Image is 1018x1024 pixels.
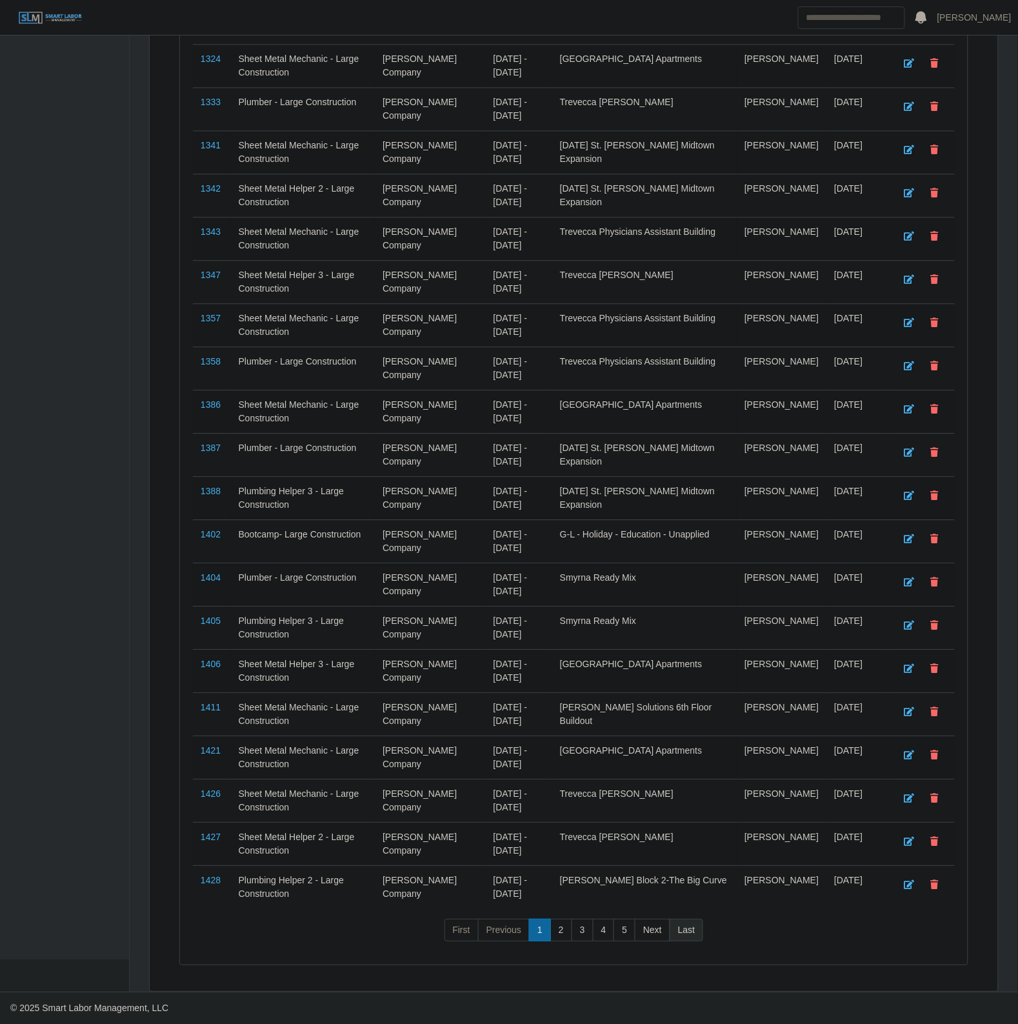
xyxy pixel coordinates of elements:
td: [PERSON_NAME] Company [375,87,485,130]
td: Sheet Metal Mechanic - Large Construction [231,303,375,346]
td: [DATE] - [DATE] [486,217,552,260]
td: [DATE] [826,736,888,779]
a: 1388 [201,486,221,496]
td: [GEOGRAPHIC_DATA] Apartments [552,736,737,779]
td: [PERSON_NAME] Company [375,390,485,433]
td: [DATE] St. [PERSON_NAME] Midtown Expansion [552,130,737,174]
td: [DATE] [826,563,888,606]
td: [PERSON_NAME] Company [375,260,485,303]
td: [PERSON_NAME] [737,563,826,606]
span: © 2025 Smart Labor Management, LLC [10,1003,168,1013]
td: [PERSON_NAME] [737,303,826,346]
td: [DATE] - [DATE] [486,130,552,174]
td: [DATE] - [DATE] [486,822,552,865]
td: Trevecca Physicians Assistant Building [552,303,737,346]
a: 1404 [201,572,221,583]
a: 1342 [201,183,221,194]
td: [PERSON_NAME] Company [375,476,485,519]
td: [PERSON_NAME] [737,174,826,217]
td: Sheet Metal Mechanic - Large Construction [231,217,375,260]
td: [DATE] - [DATE] [486,303,552,346]
td: Smyrna Ready Mix [552,563,737,606]
a: 1406 [201,659,221,669]
td: [DATE] [826,174,888,217]
td: [DATE] [826,519,888,563]
td: Sheet Metal Helper 3 - Large Construction [231,260,375,303]
td: [PERSON_NAME] [737,865,826,909]
a: 1357 [201,313,221,323]
td: [DATE] - [DATE] [486,649,552,692]
td: [DATE] - [DATE] [486,44,552,87]
td: [DATE] [826,476,888,519]
td: Sheet Metal Helper 2 - Large Construction [231,174,375,217]
td: [DATE] [826,260,888,303]
td: [PERSON_NAME] Company [375,346,485,390]
td: [PERSON_NAME] Company [375,519,485,563]
td: [PERSON_NAME] Company [375,822,485,865]
td: [DATE] - [DATE] [486,476,552,519]
img: SLM Logo [18,11,83,25]
td: [PERSON_NAME] Company [375,865,485,909]
td: [PERSON_NAME] [737,87,826,130]
nav: pagination [193,919,955,952]
td: Plumber - Large Construction [231,346,375,390]
td: [DATE] St. [PERSON_NAME] Midtown Expansion [552,174,737,217]
td: [DATE] - [DATE] [486,260,552,303]
td: Sheet Metal Mechanic - Large Construction [231,44,375,87]
td: Trevecca [PERSON_NAME] [552,779,737,822]
td: Sheet Metal Helper 2 - Large Construction [231,822,375,865]
td: [DATE] - [DATE] [486,346,552,390]
td: G-L - Holiday - Education - Unapplied [552,519,737,563]
a: 1333 [201,97,221,107]
td: [DATE] [826,779,888,822]
a: 1405 [201,616,221,626]
td: [PERSON_NAME] [737,217,826,260]
a: 1421 [201,745,221,756]
td: [PERSON_NAME] [737,44,826,87]
td: [PERSON_NAME] [737,649,826,692]
td: Trevecca Physicians Assistant Building [552,346,737,390]
td: [PERSON_NAME] [737,736,826,779]
td: [PERSON_NAME] [737,130,826,174]
td: Sheet Metal Helper 3 - Large Construction [231,649,375,692]
td: [PERSON_NAME] Solutions 6th Floor Buildout [552,692,737,736]
td: [PERSON_NAME] Company [375,174,485,217]
td: Plumbing Helper 2 - Large Construction [231,865,375,909]
a: 5 [614,919,635,942]
a: 1358 [201,356,221,366]
a: 1387 [201,443,221,453]
a: 1347 [201,270,221,280]
td: [PERSON_NAME] Company [375,433,485,476]
a: 1402 [201,529,221,539]
td: Sheet Metal Mechanic - Large Construction [231,779,375,822]
td: [PERSON_NAME] Company [375,563,485,606]
td: [DATE] - [DATE] [486,606,552,649]
a: 1341 [201,140,221,150]
td: Plumber - Large Construction [231,433,375,476]
td: [PERSON_NAME] Block 2-The Big Curve [552,865,737,909]
a: 1324 [201,54,221,64]
td: Smyrna Ready Mix [552,606,737,649]
td: [DATE] - [DATE] [486,779,552,822]
td: [DATE] [826,692,888,736]
a: 1343 [201,226,221,237]
td: [PERSON_NAME] Company [375,736,485,779]
td: [DATE] - [DATE] [486,433,552,476]
td: [DATE] [826,433,888,476]
td: [DATE] St. [PERSON_NAME] Midtown Expansion [552,476,737,519]
a: Last [670,919,703,942]
td: [DATE] [826,390,888,433]
td: [DATE] - [DATE] [486,736,552,779]
td: [DATE] [826,346,888,390]
a: 1428 [201,875,221,885]
td: [GEOGRAPHIC_DATA] Apartments [552,649,737,692]
td: [PERSON_NAME] Company [375,692,485,736]
a: 2 [550,919,572,942]
td: [PERSON_NAME] Company [375,606,485,649]
td: [DATE] - [DATE] [486,865,552,909]
td: [DATE] [826,606,888,649]
a: [PERSON_NAME] [937,11,1012,25]
td: Trevecca [PERSON_NAME] [552,260,737,303]
td: [DATE] St. [PERSON_NAME] Midtown Expansion [552,433,737,476]
a: 1411 [201,702,221,712]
